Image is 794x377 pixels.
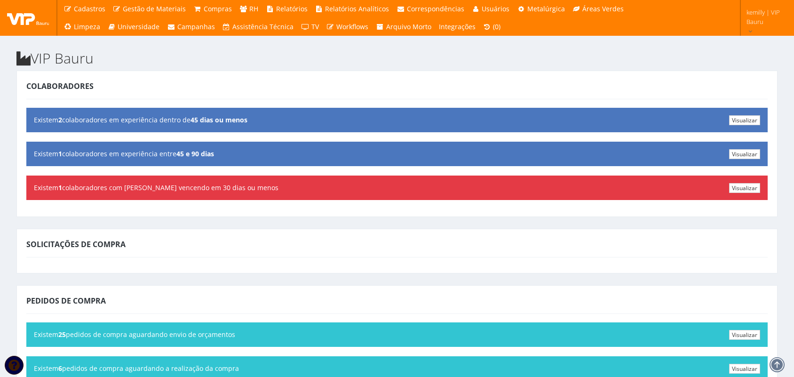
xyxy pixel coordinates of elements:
b: 6 [58,364,62,373]
span: Gestão de Materiais [123,4,186,13]
a: Campanhas [163,18,219,36]
div: Existem colaboradores em experiência dentro de [26,108,768,132]
a: Visualizar [729,115,760,125]
span: TV [311,22,319,31]
img: logo [7,11,49,25]
span: Arquivo Morto [386,22,431,31]
span: Assistência Técnica [232,22,294,31]
span: Integrações [439,22,476,31]
span: Compras [204,4,232,13]
a: Limpeza [60,18,104,36]
span: Relatórios [276,4,308,13]
span: Cadastros [74,4,105,13]
a: Visualizar [729,183,760,193]
span: Usuários [482,4,509,13]
div: Existem pedidos de compra aguardando envio de orçamentos [26,322,768,347]
a: Integrações [435,18,479,36]
span: Correspondências [407,4,464,13]
div: Existem colaboradores em experiência entre [26,142,768,166]
a: Visualizar [729,149,760,159]
span: Workflows [336,22,368,31]
a: Visualizar [729,330,760,340]
span: Pedidos de Compra [26,296,106,306]
b: 25 [58,330,66,339]
span: (0) [493,22,500,31]
a: Visualizar [729,364,760,374]
a: Assistência Técnica [219,18,298,36]
div: Existem colaboradores com [PERSON_NAME] vencendo em 30 dias ou menos [26,176,768,200]
h2: VIP Bauru [16,50,778,66]
span: kemilly | VIP Bauru [746,8,782,26]
b: 1 [58,149,62,158]
span: Universidade [118,22,159,31]
span: Limpeza [74,22,100,31]
span: Colaboradores [26,81,94,91]
a: Universidade [104,18,164,36]
span: Metalúrgica [527,4,565,13]
b: 45 e 90 dias [176,149,214,158]
a: Arquivo Morto [372,18,435,36]
b: 1 [58,183,62,192]
span: Áreas Verdes [582,4,624,13]
b: 45 dias ou menos [191,115,247,124]
a: (0) [479,18,505,36]
span: Relatórios Analíticos [325,4,389,13]
a: Workflows [323,18,373,36]
span: RH [249,4,258,13]
a: TV [297,18,323,36]
b: 2 [58,115,62,124]
span: Campanhas [177,22,215,31]
span: Solicitações de Compra [26,239,126,249]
